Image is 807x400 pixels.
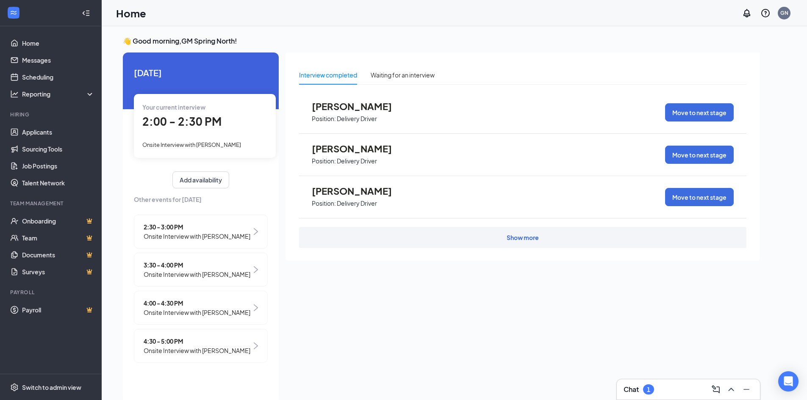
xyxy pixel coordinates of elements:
[142,103,205,111] span: Your current interview
[312,143,405,154] span: [PERSON_NAME]
[740,383,753,396] button: Minimize
[144,298,250,308] span: 4:00 - 4:30 PM
[709,383,723,396] button: ComposeMessage
[724,383,738,396] button: ChevronUp
[144,260,250,270] span: 3:30 - 4:00 PM
[741,384,752,394] svg: Minimize
[726,384,736,394] svg: ChevronUp
[144,346,250,355] span: Onsite Interview with [PERSON_NAME]
[299,70,357,80] div: Interview completed
[665,103,734,121] button: Move to next stage
[116,6,146,20] h1: Home
[144,270,250,279] span: Onsite Interview with [PERSON_NAME]
[144,222,250,232] span: 2:30 - 3:00 PM
[22,69,94,86] a: Scheduling
[22,246,94,263] a: DocumentsCrown
[10,289,93,296] div: Payroll
[22,157,94,174] a: Job Postings
[142,114,222,128] span: 2:00 - 2:30 PM
[711,384,721,394] svg: ComposeMessage
[22,35,94,52] a: Home
[10,111,93,118] div: Hiring
[9,8,18,17] svg: WorkstreamLogo
[22,263,94,280] a: SurveysCrown
[312,101,405,112] span: [PERSON_NAME]
[312,157,336,165] p: Position:
[144,337,250,346] span: 4:30 - 5:00 PM
[371,70,435,80] div: Waiting for an interview
[742,8,752,18] svg: Notifications
[22,212,94,229] a: OnboardingCrown
[760,8,771,18] svg: QuestionInfo
[22,52,94,69] a: Messages
[10,90,19,98] svg: Analysis
[22,141,94,157] a: Sourcing Tools
[312,199,336,207] p: Position:
[778,371,799,392] div: Open Intercom Messenger
[780,9,788,17] div: GN
[624,385,639,394] h3: Chat
[665,188,734,206] button: Move to next stage
[172,171,229,188] button: Add availability
[22,124,94,141] a: Applicants
[142,141,241,148] span: Onsite Interview with [PERSON_NAME]
[665,146,734,164] button: Move to next stage
[22,301,94,318] a: PayrollCrown
[337,157,377,165] p: Delivery Driver
[22,229,94,246] a: TeamCrown
[123,36,760,46] h3: 👋 Good morning, GM Spring North !
[134,195,268,204] span: Other events for [DATE]
[337,199,377,207] p: Delivery Driver
[144,308,250,317] span: Onsite Interview with [PERSON_NAME]
[10,383,19,392] svg: Settings
[22,90,95,98] div: Reporting
[647,386,650,393] div: 1
[22,174,94,191] a: Talent Network
[507,233,539,242] div: Show more
[144,232,250,241] span: Onsite Interview with [PERSON_NAME]
[312,115,336,123] p: Position:
[134,66,268,79] span: [DATE]
[10,200,93,207] div: Team Management
[82,9,90,17] svg: Collapse
[312,185,405,196] span: [PERSON_NAME]
[337,115,377,123] p: Delivery Driver
[22,383,81,392] div: Switch to admin view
